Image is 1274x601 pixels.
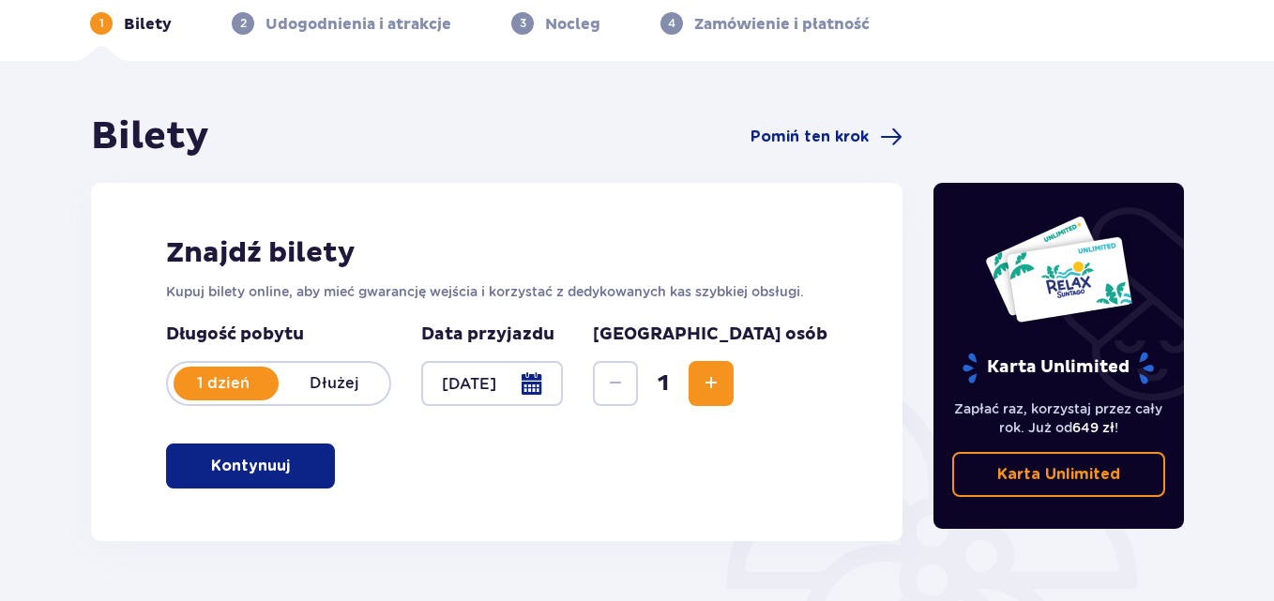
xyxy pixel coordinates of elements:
[952,399,1166,437] p: Zapłać raz, korzystaj przez cały rok. Już od !
[265,14,451,35] p: Udogodnienia i atrakcje
[642,369,685,398] span: 1
[751,126,902,148] a: Pomiń ten krok
[751,127,869,147] span: Pomiń ten krok
[545,14,600,35] p: Nocleg
[166,282,827,301] p: Kupuj bilety online, aby mieć gwarancję wejścia i korzystać z dedykowanych kas szybkiej obsługi.
[168,373,279,394] p: 1 dzień
[961,352,1156,384] p: Karta Unlimited
[689,361,734,406] button: Increase
[952,452,1166,497] a: Karta Unlimited
[694,14,870,35] p: Zamówienie i płatność
[124,14,172,35] p: Bilety
[166,443,335,488] button: Kontynuuj
[593,361,638,406] button: Decrease
[91,113,209,160] h1: Bilety
[279,373,389,394] p: Dłużej
[997,464,1120,485] p: Karta Unlimited
[166,235,827,271] h2: Znajdź bilety
[240,15,247,32] p: 2
[668,15,675,32] p: 4
[166,323,391,346] p: Długość pobytu
[1072,420,1115,435] span: 649 zł
[593,323,827,346] p: [GEOGRAPHIC_DATA] osób
[421,323,554,346] p: Data przyjazdu
[99,15,104,32] p: 1
[520,15,526,32] p: 3
[211,456,290,476] p: Kontynuuj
